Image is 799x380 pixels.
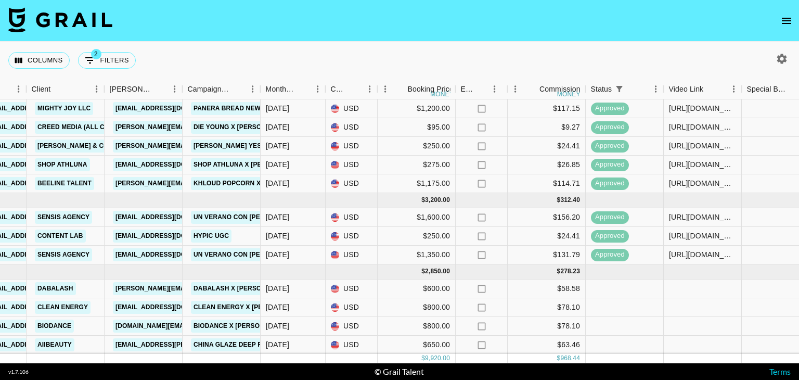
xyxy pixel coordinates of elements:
div: USD [326,336,378,354]
div: USD [326,280,378,298]
a: [EMAIL_ADDRESS][DOMAIN_NAME] [113,158,229,171]
div: USD [326,208,378,227]
button: Menu [89,81,105,97]
div: $1,600.00 [378,208,456,227]
span: approved [591,104,629,113]
div: $1,350.00 [378,246,456,264]
a: Un Verano Con [PERSON_NAME] [191,211,305,224]
div: $1,175.00 [378,174,456,193]
div: money [557,91,581,97]
div: $58.58 [508,280,586,298]
button: Sort [50,82,65,96]
div: https://www.instagram.com/reel/DOoQErWDkXL/?utm_source=ig_web_copy_link&igsh=MWlqNmh2OTNwY3J1MA== [669,212,736,222]
span: approved [591,141,629,151]
button: Select columns [8,52,70,69]
div: https://www.tiktok.com/@karenncactus/video/7544005335560801591 [669,122,736,132]
button: Show filters [612,82,626,96]
div: USD [326,317,378,336]
div: Aug '25 [266,103,289,113]
a: [EMAIL_ADDRESS][DOMAIN_NAME] [113,230,229,243]
div: $600.00 [378,280,456,298]
button: Sort [525,82,539,96]
a: Clean Energy x [PERSON_NAME] [191,301,308,314]
div: $117.15 [508,99,586,118]
div: 2,850.00 [425,267,450,276]
div: 278.23 [560,267,580,276]
a: [PERSON_NAME] & Co LLC [35,140,125,153]
a: [PERSON_NAME][EMAIL_ADDRESS][DOMAIN_NAME] [113,177,282,190]
a: [EMAIL_ADDRESS][DOMAIN_NAME] [113,248,229,261]
a: Terms [769,366,791,376]
div: 312.40 [560,196,580,205]
div: $250.00 [378,227,456,246]
div: © Grail Talent [375,366,424,377]
div: https://www.tiktok.com/@karenncactus/video/7538479838349298999?is_from_webapp=1&sender_device=pc&... [669,141,736,151]
div: Aug '25 [266,141,289,151]
div: USD [326,99,378,118]
a: Sensis Agency [35,211,92,224]
a: [EMAIL_ADDRESS][PERSON_NAME][DOMAIN_NAME] [113,338,282,351]
div: $250.00 [378,137,456,156]
div: USD [326,118,378,137]
div: Aug '25 [266,122,289,132]
div: USD [326,137,378,156]
a: [EMAIL_ADDRESS][DOMAIN_NAME] [113,102,229,115]
div: https://www.instagram.com/reel/DO85nYcjtiZ/?utm_source=ig_web_copy_link&igsh=dzR6dmU4bmV4c2t4 [669,249,736,260]
div: https://www.instagram.com/p/DNo5zu6t0Xk/?utm_source=ig_web_copy_link&igsh=NXpxaW1sZ29zNHB5 [669,159,736,170]
button: Sort [230,82,245,96]
span: 2 [91,49,101,59]
span: approved [591,179,629,188]
div: Oct '25 [266,302,289,312]
div: $26.85 [508,156,586,174]
div: 1 active filter [612,82,626,96]
div: Aug '25 [266,178,289,188]
button: Menu [362,81,378,97]
div: Status [591,79,612,99]
div: $800.00 [378,298,456,317]
div: Expenses: Remove Commission? [461,79,475,99]
button: Menu [11,81,27,97]
button: Show filters [78,52,136,69]
div: $24.41 [508,227,586,246]
div: $131.79 [508,246,586,264]
div: Video Link [669,79,704,99]
span: approved [591,212,629,222]
div: $24.41 [508,137,586,156]
div: money [430,91,454,97]
div: $78.10 [508,317,586,336]
a: [EMAIL_ADDRESS][DOMAIN_NAME] [113,211,229,224]
div: 968.44 [560,354,580,363]
a: Dabalash [35,282,76,295]
div: https://www.instagram.com/reel/DN3YfXnXDFy/?igsh=ODRuZHFibG9raWRs [669,103,736,113]
a: [PERSON_NAME][EMAIL_ADDRESS][PERSON_NAME][DOMAIN_NAME] [113,140,336,153]
div: $95.00 [378,118,456,137]
div: [PERSON_NAME] [110,79,152,99]
div: Sep '25 [266,212,289,222]
span: approved [591,231,629,241]
a: Mighty Joy LLC [35,102,93,115]
button: Sort [295,82,310,96]
div: $ [557,267,561,276]
a: Un Verano Con [PERSON_NAME] [191,248,305,261]
a: Content Lab [35,230,86,243]
span: approved [591,160,629,170]
div: $275.00 [378,156,456,174]
div: Client [32,79,51,99]
div: USD [326,174,378,193]
button: Sort [475,82,490,96]
span: approved [591,250,629,260]
button: Sort [347,82,362,96]
div: $78.10 [508,298,586,317]
div: Special Booking Type [747,79,790,99]
button: Sort [626,82,641,96]
div: Sep '25 [266,231,289,241]
div: Oct '25 [266,339,289,350]
a: Sensis Agency [35,248,92,261]
div: $ [557,354,561,363]
div: 3,200.00 [425,196,450,205]
button: Menu [726,81,742,97]
a: Dabalash x [PERSON_NAME] [191,282,293,295]
a: Clean Energy [35,301,91,314]
div: $650.00 [378,336,456,354]
a: [DOMAIN_NAME][EMAIL_ADDRESS][DOMAIN_NAME] [113,320,281,333]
